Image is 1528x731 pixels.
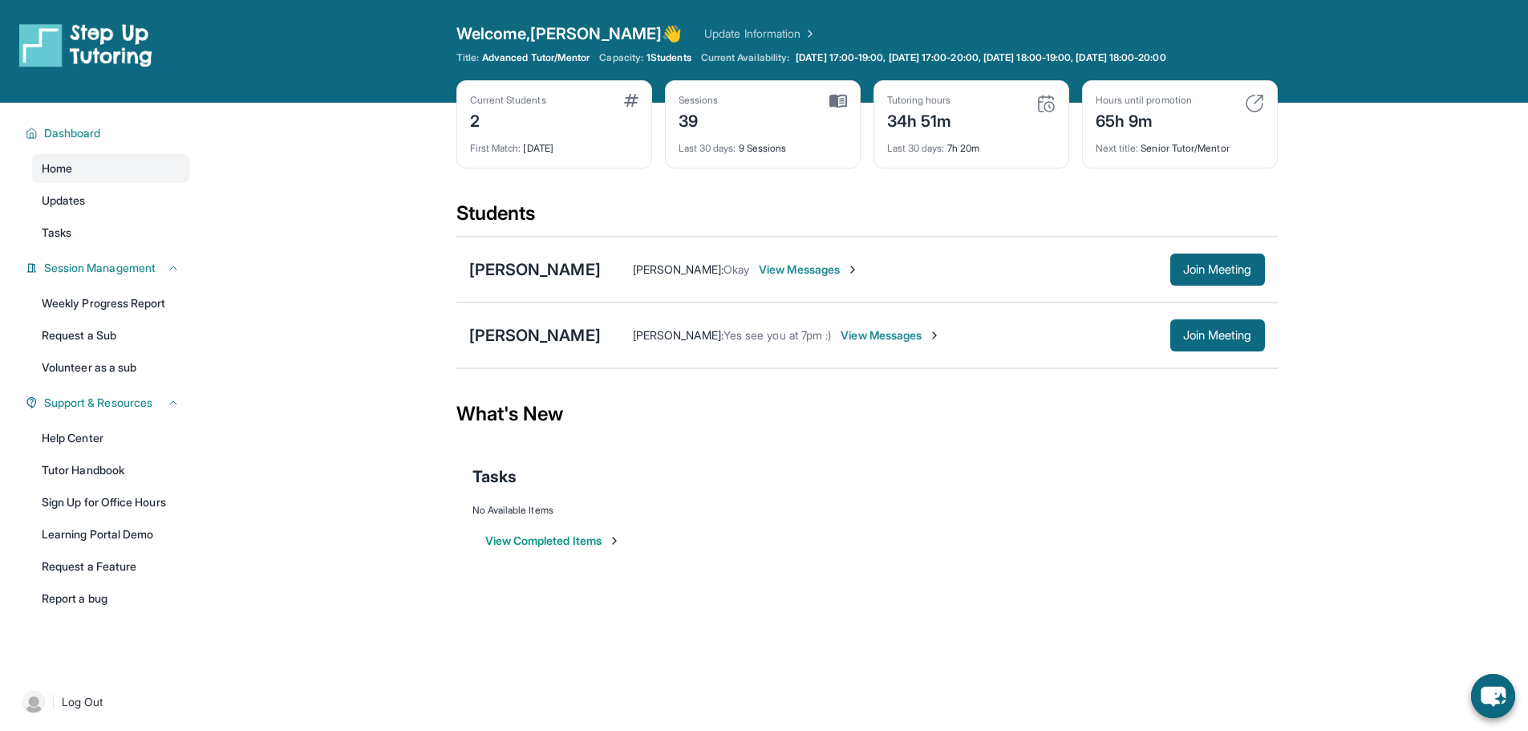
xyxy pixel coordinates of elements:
button: chat-button [1471,674,1515,718]
img: user-img [22,691,45,713]
a: [DATE] 17:00-19:00, [DATE] 17:00-20:00, [DATE] 18:00-19:00, [DATE] 18:00-20:00 [792,51,1169,64]
a: Help Center [32,424,189,453]
span: Capacity: [599,51,643,64]
a: Learning Portal Demo [32,520,189,549]
span: [PERSON_NAME] : [633,262,723,276]
span: Okay [723,262,749,276]
div: [PERSON_NAME] [469,324,601,347]
span: Join Meeting [1183,331,1252,340]
button: Join Meeting [1170,254,1265,286]
button: Support & Resources [38,395,180,411]
div: Hours until promotion [1096,94,1192,107]
a: Volunteer as a sub [32,353,189,382]
img: Chevron Right [800,26,817,42]
div: 65h 9m [1096,107,1192,132]
span: Last 30 days : [887,142,945,154]
span: Join Meeting [1183,265,1252,274]
span: View Messages [759,262,859,278]
div: Students [456,201,1278,236]
a: Weekly Progress Report [32,289,189,318]
a: Sign Up for Office Hours [32,488,189,517]
span: Tasks [472,465,517,488]
img: logo [19,22,152,67]
img: Chevron-Right [928,329,941,342]
span: Dashboard [44,125,101,141]
div: 9 Sessions [679,132,847,155]
img: Chevron-Right [846,263,859,276]
div: 39 [679,107,719,132]
a: Home [32,154,189,183]
img: card [1245,94,1264,113]
div: 2 [470,107,546,132]
div: 7h 20m [887,132,1056,155]
a: Request a Feature [32,552,189,581]
div: 34h 51m [887,107,952,132]
span: Last 30 days : [679,142,736,154]
div: No Available Items [472,504,1262,517]
div: What's New [456,379,1278,449]
span: Tasks [42,225,71,241]
span: Log Out [62,694,103,710]
button: View Completed Items [485,533,621,549]
div: [PERSON_NAME] [469,258,601,281]
span: Welcome, [PERSON_NAME] 👋 [456,22,683,45]
button: Join Meeting [1170,319,1265,351]
span: | [51,692,55,712]
span: Home [42,160,72,177]
span: Next title : [1096,142,1139,154]
span: Yes see you at 7pm :) [723,328,831,342]
span: First Match : [470,142,521,154]
a: Report a bug [32,584,189,613]
span: Title: [456,51,479,64]
a: Request a Sub [32,321,189,350]
span: Support & Resources [44,395,152,411]
span: [PERSON_NAME] : [633,328,723,342]
a: Tutor Handbook [32,456,189,485]
div: Tutoring hours [887,94,952,107]
span: Session Management [44,260,156,276]
span: View Messages [841,327,941,343]
div: Current Students [470,94,546,107]
div: Senior Tutor/Mentor [1096,132,1264,155]
a: Update Information [704,26,817,42]
a: Tasks [32,218,189,247]
img: card [829,94,847,108]
a: |Log Out [16,684,189,720]
span: Updates [42,193,86,209]
div: [DATE] [470,132,638,155]
button: Session Management [38,260,180,276]
img: card [624,94,638,107]
button: Dashboard [38,125,180,141]
div: Sessions [679,94,719,107]
a: Updates [32,186,189,215]
span: Advanced Tutor/Mentor [482,51,590,64]
img: card [1036,94,1056,113]
span: 1 Students [646,51,691,64]
span: Current Availability: [701,51,789,64]
span: [DATE] 17:00-19:00, [DATE] 17:00-20:00, [DATE] 18:00-19:00, [DATE] 18:00-20:00 [796,51,1165,64]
